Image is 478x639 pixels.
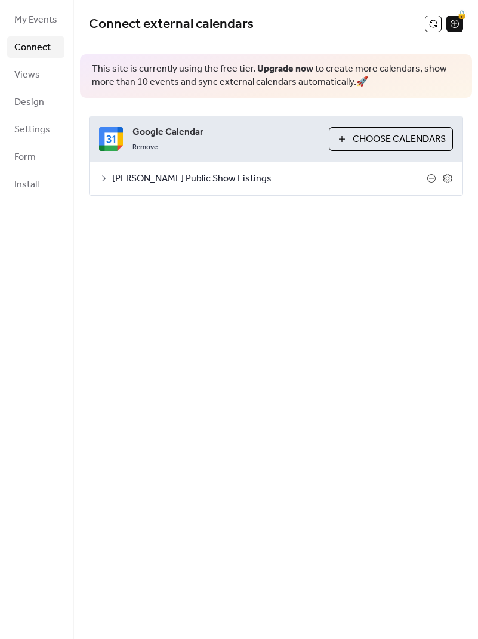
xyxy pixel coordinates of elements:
[132,143,158,152] span: Remove
[7,119,64,140] a: Settings
[14,13,57,27] span: My Events
[257,60,313,78] a: Upgrade now
[92,63,460,89] span: This site is currently using the free tier. to create more calendars, show more than 10 events an...
[14,123,50,137] span: Settings
[89,11,254,38] span: Connect external calendars
[7,9,64,30] a: My Events
[132,125,319,140] span: Google Calendar
[99,127,123,151] img: google
[112,172,427,186] span: [PERSON_NAME] Public Show Listings
[14,68,40,82] span: Views
[7,146,64,168] a: Form
[14,150,36,165] span: Form
[7,64,64,85] a: Views
[14,95,44,110] span: Design
[7,91,64,113] a: Design
[14,178,39,192] span: Install
[14,41,51,55] span: Connect
[7,36,64,58] a: Connect
[353,132,446,147] span: Choose Calendars
[329,127,453,151] button: Choose Calendars
[7,174,64,195] a: Install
